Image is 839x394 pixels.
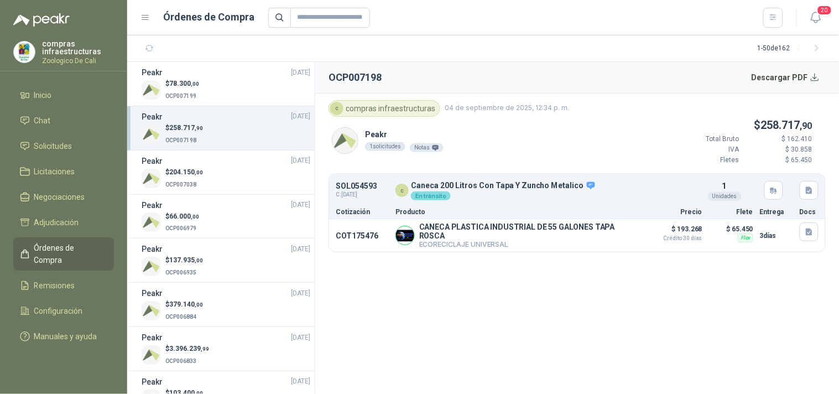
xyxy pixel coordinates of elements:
span: [DATE] [291,376,310,387]
span: Negociaciones [34,191,85,203]
p: Docs [800,209,819,215]
div: Notas [410,143,444,152]
p: $ [165,299,203,310]
img: Logo peakr [13,13,70,27]
span: OCP006833 [165,358,196,364]
span: [DATE] [291,200,310,210]
span: 137.935 [169,256,203,264]
p: CANECA PLASTICA INDUSTRIAL DE 55 GALONES TAPA ROSCA [419,222,640,240]
p: $ [165,79,199,89]
span: 3.396.239 [169,345,209,352]
div: Flex [738,234,753,242]
a: Peakr[DATE] Company Logo$204.150,00OCP007038 [142,155,310,190]
span: [DATE] [291,68,310,78]
p: $ [165,255,203,266]
div: c [330,102,343,115]
span: Manuales y ayuda [34,330,97,343]
h3: Peakr [142,199,163,211]
span: ,00 [191,81,199,87]
p: Producto [395,209,640,215]
span: 04 de septiembre de 2025, 12:34 p. m. [445,103,570,113]
img: Company Logo [14,42,35,63]
span: OCP006884 [165,314,196,320]
a: Chat [13,110,114,131]
div: compras infraestructuras [329,100,440,117]
span: Inicio [34,89,52,101]
p: $ 162.410 [746,134,812,144]
p: Flete [709,209,753,215]
button: Descargar PDF [746,66,826,89]
span: Remisiones [34,279,75,292]
p: COT175476 [336,231,389,240]
span: ,90 [800,121,812,131]
p: Fletes [673,155,739,165]
img: Company Logo [142,212,161,232]
p: compras infraestructuras [42,40,114,55]
span: [DATE] [291,333,310,343]
p: Precio [647,209,702,215]
span: 379.140 [169,300,203,308]
span: 20 [817,5,832,15]
h3: Peakr [142,66,163,79]
h3: Peakr [142,155,163,167]
p: Entrega [760,209,793,215]
a: Órdenes de Compra [13,237,114,271]
span: [DATE] [291,288,310,299]
span: ,00 [195,302,203,308]
p: $ 30.858 [746,144,812,155]
p: SOL054593 [336,182,377,190]
span: Chat [34,115,51,127]
a: Manuales y ayuda [13,326,114,347]
span: 258.717 [761,118,812,132]
img: Company Logo [142,257,161,276]
a: Negociaciones [13,186,114,208]
img: Company Logo [142,125,161,144]
img: Company Logo [142,301,161,320]
span: [DATE] [291,111,310,122]
a: Licitaciones [13,161,114,182]
p: $ 193.268 [647,222,702,241]
div: 1 solicitudes [365,142,405,151]
div: 1 - 50 de 162 [758,40,826,58]
a: Peakr[DATE] Company Logo$78.300,00OCP007199 [142,66,310,101]
img: Company Logo [142,80,161,100]
span: OCP006979 [165,225,196,231]
a: Adjudicación [13,212,114,233]
span: 204.150 [169,168,203,176]
p: Caneca 200 Litros Con Tapa Y Zuncho Metalico [411,181,596,191]
h3: Peakr [142,331,163,344]
span: ,99 [201,346,209,352]
h3: Peakr [142,111,163,123]
span: ,00 [191,214,199,220]
p: $ 65.450 [709,222,753,236]
a: Peakr[DATE] Company Logo$3.396.239,99OCP006833 [142,331,310,366]
img: Company Logo [332,128,358,153]
span: Configuración [34,305,83,317]
div: c [395,184,409,197]
button: 20 [806,8,826,28]
span: Órdenes de Compra [34,242,103,266]
span: OCP006935 [165,269,196,276]
span: OCP007198 [165,137,196,143]
h3: Peakr [142,287,163,299]
span: Crédito 30 días [647,236,702,241]
p: 3 días [760,229,793,242]
img: Company Logo [142,169,161,188]
span: OCP007038 [165,182,196,188]
a: Remisiones [13,275,114,296]
img: Company Logo [396,226,414,245]
a: Peakr[DATE] Company Logo$258.717,90OCP007198 [142,111,310,146]
h1: Órdenes de Compra [164,9,255,25]
span: C: [DATE] [336,190,377,199]
p: Zoologico De Cali [42,58,114,64]
h3: Peakr [142,376,163,388]
span: Adjudicación [34,216,79,229]
p: $ 65.450 [746,155,812,165]
span: Solicitudes [34,140,72,152]
p: Total Bruto [673,134,739,144]
a: Peakr[DATE] Company Logo$66.000,00OCP006979 [142,199,310,234]
p: $ [165,211,199,222]
h2: OCP007198 [329,70,382,85]
span: ,00 [195,257,203,263]
span: ,00 [195,169,203,175]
